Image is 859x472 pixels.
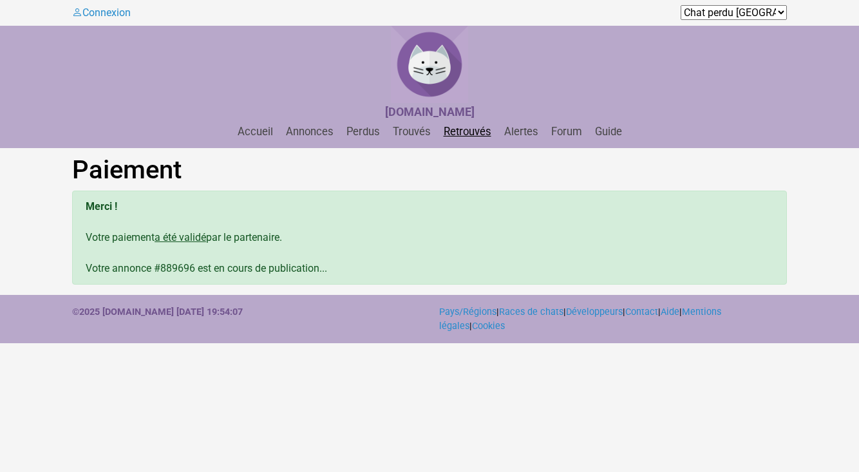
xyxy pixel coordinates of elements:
strong: [DOMAIN_NAME] [385,105,475,118]
a: Mentions légales [439,307,721,332]
u: a été validé [155,231,206,243]
a: [DOMAIN_NAME] [385,106,475,118]
a: Aide [661,307,679,317]
a: Connexion [72,6,131,19]
a: Développeurs [566,307,623,317]
a: Retrouvés [439,126,496,138]
a: Contact [625,307,658,317]
a: Annonces [281,126,339,138]
a: Trouvés [388,126,436,138]
a: Alertes [499,126,543,138]
a: Pays/Régions [439,307,496,317]
h1: Paiement [72,155,787,185]
b: Merci ! [86,200,117,212]
a: Cookies [472,321,505,332]
a: Perdus [341,126,385,138]
div: | | | | | | [429,305,797,333]
strong: ©2025 [DOMAIN_NAME] [DATE] 19:54:07 [72,307,243,317]
a: Races de chats [499,307,563,317]
a: Accueil [232,126,278,138]
a: Guide [590,126,627,138]
a: Forum [546,126,587,138]
img: Chat Perdu France [391,26,468,103]
div: Votre paiement par le partenaire. Votre annonce #889696 est en cours de publication... [72,191,787,285]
